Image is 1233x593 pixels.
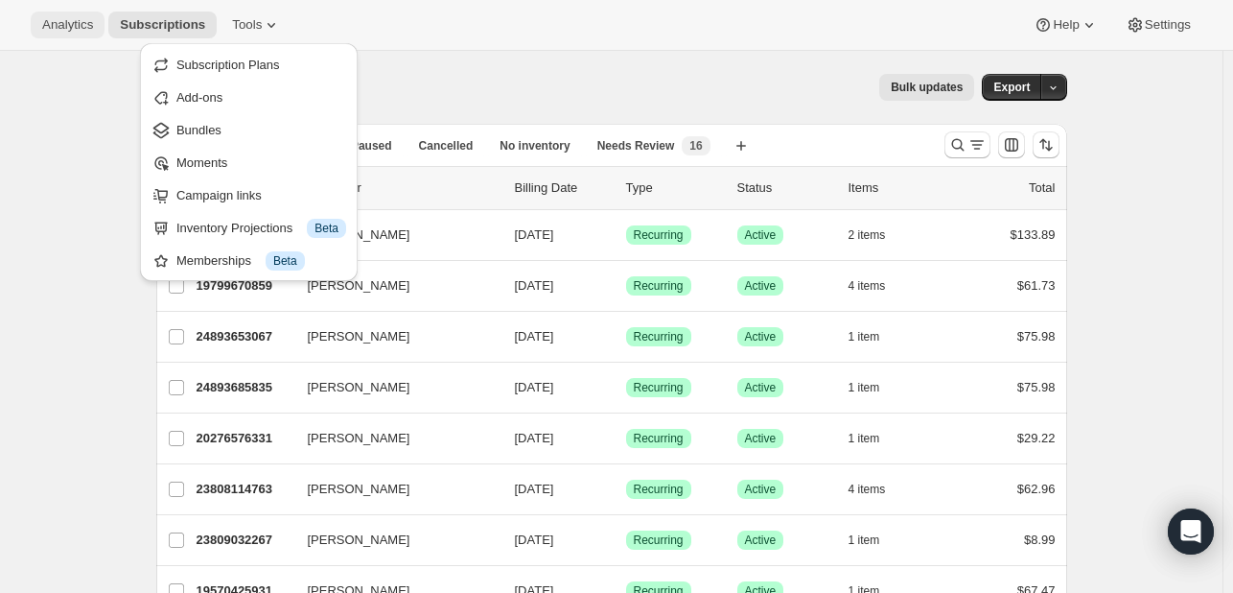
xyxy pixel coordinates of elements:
span: $133.89 [1011,227,1056,242]
div: 24893653067[PERSON_NAME][DATE]SuccessRecurringSuccessActive1 item$75.98 [197,323,1056,350]
span: $8.99 [1024,533,1056,547]
button: 1 item [849,323,901,350]
div: Type [626,178,722,198]
span: [DATE] [515,329,554,344]
span: 2 items [849,227,886,243]
span: Bulk updates [891,80,963,95]
span: Recurring [634,431,684,446]
span: $75.98 [1017,329,1056,344]
p: 23808114763 [197,480,292,499]
div: Items [849,178,944,198]
span: $62.96 [1017,482,1056,496]
button: 4 items [849,476,907,503]
span: [PERSON_NAME] [308,429,410,448]
p: Customer [308,178,500,198]
span: Beta [314,221,338,236]
span: Moments [176,155,227,170]
button: Export [982,74,1041,101]
button: Sort the results [1033,131,1059,158]
span: Active [745,533,777,548]
div: 19658866763[PERSON_NAME][DATE]SuccessRecurringSuccessActive2 items$133.89 [197,222,1056,249]
span: Analytics [42,17,93,33]
button: 2 items [849,222,907,249]
span: 1 item [849,329,880,344]
span: [DATE] [515,482,554,496]
div: 24893685835[PERSON_NAME][DATE]SuccessRecurringSuccessActive1 item$75.98 [197,374,1056,401]
button: [PERSON_NAME] [296,271,488,301]
span: Recurring [634,278,684,294]
p: 24893685835 [197,378,292,397]
button: Help [1022,12,1109,38]
div: Memberships [176,251,346,271]
span: Settings [1145,17,1191,33]
button: [PERSON_NAME] [296,372,488,403]
button: [PERSON_NAME] [296,525,488,556]
span: Beta [273,253,297,269]
p: 23809032267 [197,531,292,550]
span: 1 item [849,431,880,446]
div: 23809032267[PERSON_NAME][DATE]SuccessRecurringSuccessActive1 item$8.99 [197,527,1056,554]
span: Recurring [634,329,684,344]
span: [PERSON_NAME] [308,327,410,346]
span: [DATE] [515,227,554,242]
button: Create new view [726,132,756,159]
button: 1 item [849,425,901,452]
button: Add-ons [146,82,352,112]
button: Customize table column order and visibility [998,131,1025,158]
button: Bundles [146,114,352,145]
span: Active [745,227,777,243]
span: No inventory [500,138,570,154]
span: Needs Review [597,138,675,154]
span: $61.73 [1017,278,1056,293]
span: [DATE] [515,431,554,445]
button: Memberships [146,245,352,275]
button: [PERSON_NAME] [296,220,488,250]
div: Inventory Projections [176,219,346,238]
button: Inventory Projections [146,212,352,243]
span: [DATE] [515,278,554,293]
span: Tools [232,17,262,33]
span: 1 item [849,533,880,548]
p: 24893653067 [197,327,292,346]
span: [PERSON_NAME] [308,480,410,499]
span: $75.98 [1017,380,1056,394]
button: 1 item [849,374,901,401]
p: 20276576331 [197,429,292,448]
span: Help [1053,17,1079,33]
div: Open Intercom Messenger [1168,509,1214,555]
button: Settings [1114,12,1202,38]
span: Recurring [634,227,684,243]
span: Active [745,278,777,294]
button: Search and filter results [944,131,990,158]
button: Moments [146,147,352,178]
p: Total [1029,178,1055,198]
span: [PERSON_NAME] [308,378,410,397]
div: 20276576331[PERSON_NAME][DATE]SuccessRecurringSuccessActive1 item$29.22 [197,425,1056,452]
button: Subscriptions [108,12,217,38]
span: 4 items [849,278,886,294]
span: [PERSON_NAME] [308,531,410,550]
div: 19799670859[PERSON_NAME][DATE]SuccessRecurringSuccessActive4 items$61.73 [197,273,1056,299]
button: [PERSON_NAME] [296,321,488,352]
p: Status [737,178,833,198]
button: Subscription Plans [146,49,352,80]
button: Bulk updates [879,74,974,101]
button: Campaign links [146,179,352,210]
span: Recurring [634,482,684,497]
button: Analytics [31,12,105,38]
button: [PERSON_NAME] [296,423,488,454]
span: Export [993,80,1030,95]
button: Tools [221,12,292,38]
span: Campaign links [176,188,262,202]
span: Active [745,482,777,497]
span: [DATE] [515,380,554,394]
p: Billing Date [515,178,611,198]
span: 16 [689,138,702,154]
span: Active [745,329,777,344]
span: Active [745,431,777,446]
button: 4 items [849,273,907,299]
span: Recurring [634,380,684,395]
span: $29.22 [1017,431,1056,445]
span: Recurring [634,533,684,548]
span: Subscriptions [120,17,205,33]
